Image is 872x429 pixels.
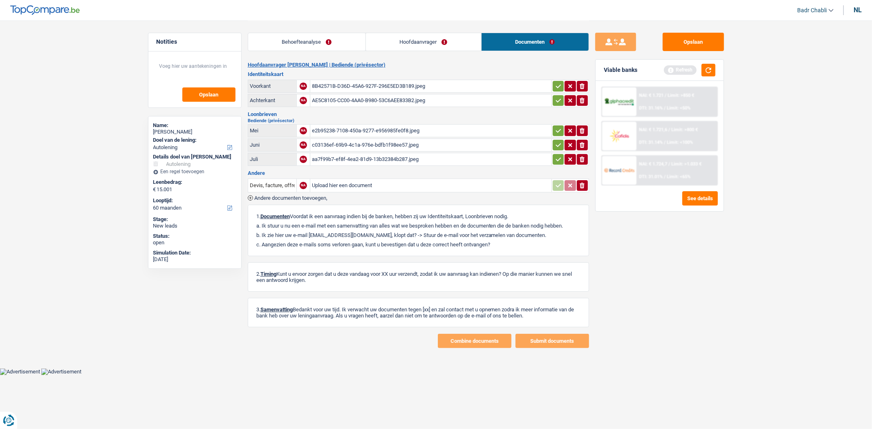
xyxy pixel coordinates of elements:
[665,93,666,98] span: /
[639,105,663,111] span: DTI: 31.16%
[300,97,307,104] div: NA
[256,241,581,248] p: c. Aangezien deze e-mails soms verloren gaan, kunt u bevestigen dat u deze correct heeft ontvangen?
[639,140,663,145] span: DTI: 31.14%
[153,256,236,263] div: [DATE]
[256,223,581,229] p: a. Ik stuur u nu een e-mail met een samenvatting van alles wat we besproken hebben en de document...
[260,271,276,277] span: Timing
[604,97,634,107] img: AlphaCredit
[248,195,327,201] button: Andere documenten toevoegen,
[668,161,670,167] span: /
[250,127,295,134] div: Mei
[300,156,307,163] div: NA
[854,6,862,14] div: nl
[664,65,697,74] div: Refresh
[153,179,235,185] label: Leenbedrag:
[516,334,589,348] button: Submit documents
[153,250,236,256] div: Simulation Date:
[639,127,667,132] span: NAI: € 1.721,6
[667,105,690,111] span: Limit: <50%
[312,80,550,92] div: 8B42571B-D36D-45A6-927F-296E5ED3B189.jpeg
[664,140,666,145] span: /
[260,213,290,219] span: Documenten
[667,174,690,179] span: Limit: <65%
[153,223,236,229] div: New leads
[248,118,589,123] h2: Bediende (privésector)
[256,213,581,219] p: 1. Voordat ik een aanvraag indien bij de banken, hebben zij uw Identiteitskaart, Loonbrieven nodig.
[312,94,550,107] div: AE5C8105-CC00-4AA0-B980-53C6AEE833B2.jpeg
[667,140,693,145] span: Limit: <100%
[256,232,581,238] p: b. Ik zie hier uw e-mail [EMAIL_ADDRESS][DOMAIN_NAME], klopt dat? -> Stuur de e-mail voor het ver...
[682,191,718,206] button: See details
[671,161,702,167] span: Limit: >1.033 €
[182,87,235,102] button: Opslaan
[248,170,589,176] h3: Andere
[312,125,550,137] div: e2b95238-7108-450a-9277-e956985fe0f8.jpeg
[312,139,550,151] div: c03136ef-69b9-4c1a-976e-bdfb1f98ee57.jpeg
[300,182,307,189] div: NA
[250,156,295,162] div: Juli
[260,306,293,313] span: Samenvatting
[300,83,307,90] div: NA
[256,271,581,283] p: 2. Kunt u ervoor zorgen dat u deze vandaag voor XX uur verzendt, zodat ik uw aanvraag kan indiene...
[248,71,589,77] h3: Identiteitskaart
[153,169,236,174] div: Een regel toevoegen
[153,186,156,193] span: €
[153,137,235,143] label: Doel van de lening:
[604,128,634,143] img: Cofidis
[639,93,664,98] span: NAI: € 1.721
[199,92,218,97] span: Opslaan
[791,4,834,17] a: Badr Chabli
[41,369,81,375] img: Advertisement
[153,122,236,129] div: Name:
[671,127,698,132] span: Limit: >800 €
[300,127,307,134] div: NA
[153,197,235,204] label: Looptijd:
[797,7,827,14] span: Badr Chabli
[248,62,589,68] h2: Hoofdaanvrager [PERSON_NAME] | Bediende (privésector)
[482,33,589,51] a: Documenten
[366,33,481,51] a: Hoofdaanvrager
[256,306,581,319] p: 3. Bedankt voor uw tijd. Ik verwacht uw documenten tegen [xx] en zal contact met u opnemen zodra ...
[664,105,666,111] span: /
[254,195,327,201] span: Andere documenten toevoegen,
[250,83,295,89] div: Voorkant
[250,97,295,103] div: Achterkant
[639,174,663,179] span: DTI: 31.01%
[153,129,236,135] div: [PERSON_NAME]
[153,154,236,160] div: Details doel van [PERSON_NAME]
[300,141,307,149] div: NA
[248,33,365,51] a: Behoefteanalyse
[153,233,236,239] div: Status:
[668,93,694,98] span: Limit: >850 €
[668,127,670,132] span: /
[663,33,724,51] button: Opslaan
[157,38,233,45] h5: Notities
[604,163,634,178] img: Record Credits
[438,334,511,348] button: Combine documents
[639,161,667,167] span: NAI: € 1.724,7
[153,216,236,223] div: Stage:
[604,67,637,74] div: Viable banks
[312,153,550,165] div: aa7f99b7-ef8f-4ea2-81d9-13b32384b287.jpeg
[664,174,666,179] span: /
[250,142,295,148] div: Juni
[10,5,80,15] img: TopCompare Logo
[248,112,589,117] h3: Loonbrieven
[153,239,236,246] div: open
